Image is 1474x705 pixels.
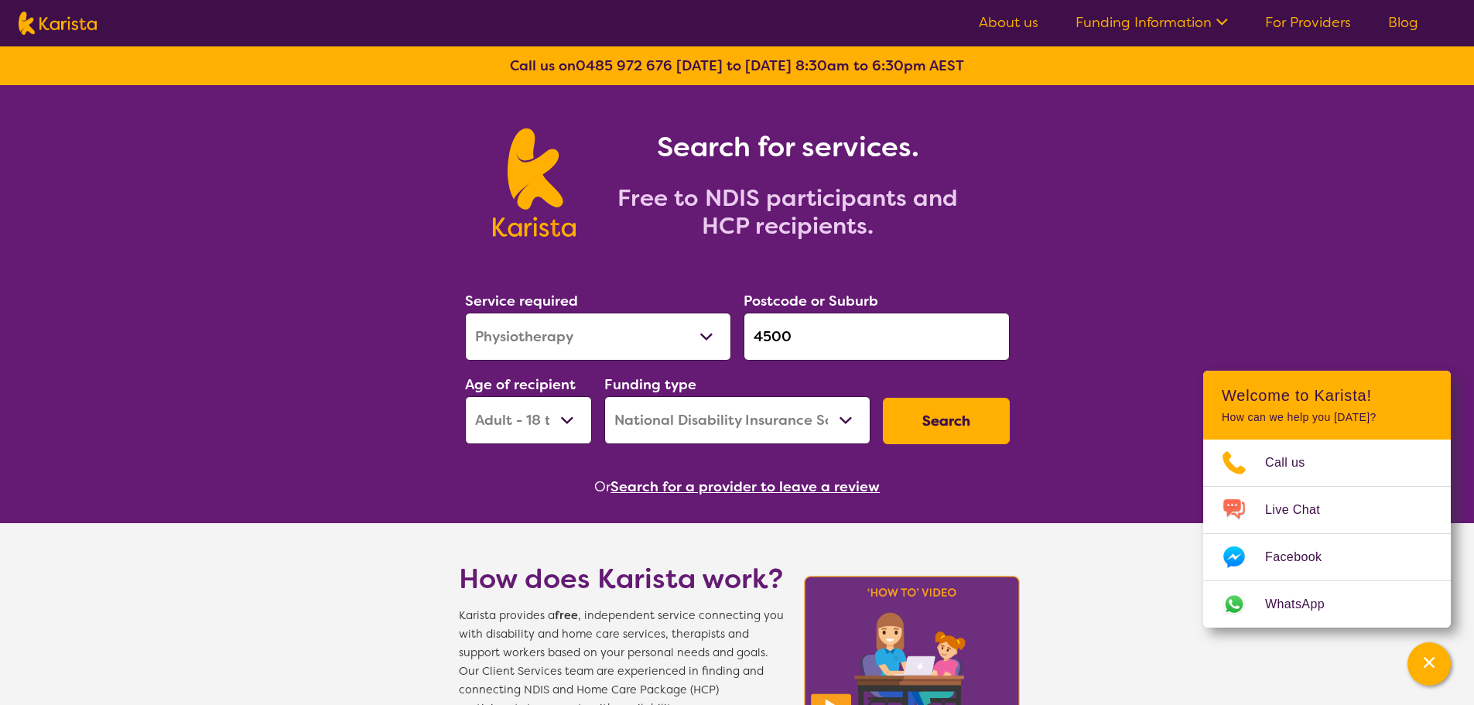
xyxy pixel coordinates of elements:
label: Funding type [604,375,696,394]
a: Web link opens in a new tab. [1203,581,1451,628]
h1: Search for services. [594,128,981,166]
div: Channel Menu [1203,371,1451,628]
label: Postcode or Suburb [744,292,878,310]
h2: Free to NDIS participants and HCP recipients. [594,184,981,240]
a: 0485 972 676 [576,56,672,75]
input: Type [744,313,1010,361]
label: Age of recipient [465,375,576,394]
span: Or [594,475,610,498]
button: Search for a provider to leave a review [610,475,880,498]
a: Blog [1388,13,1418,32]
span: Call us [1265,451,1324,474]
span: WhatsApp [1265,593,1343,616]
b: Call us on [DATE] to [DATE] 8:30am to 6:30pm AEST [510,56,964,75]
img: Karista logo [19,12,97,35]
img: Karista logo [493,128,576,237]
h1: How does Karista work? [459,560,784,597]
p: How can we help you [DATE]? [1222,411,1432,424]
b: free [555,608,578,623]
span: Live Chat [1265,498,1339,522]
button: Search [883,398,1010,444]
span: Facebook [1265,546,1340,569]
a: Funding Information [1076,13,1228,32]
a: For Providers [1265,13,1351,32]
ul: Choose channel [1203,440,1451,628]
button: Channel Menu [1407,642,1451,686]
label: Service required [465,292,578,310]
h2: Welcome to Karista! [1222,386,1432,405]
a: About us [979,13,1038,32]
